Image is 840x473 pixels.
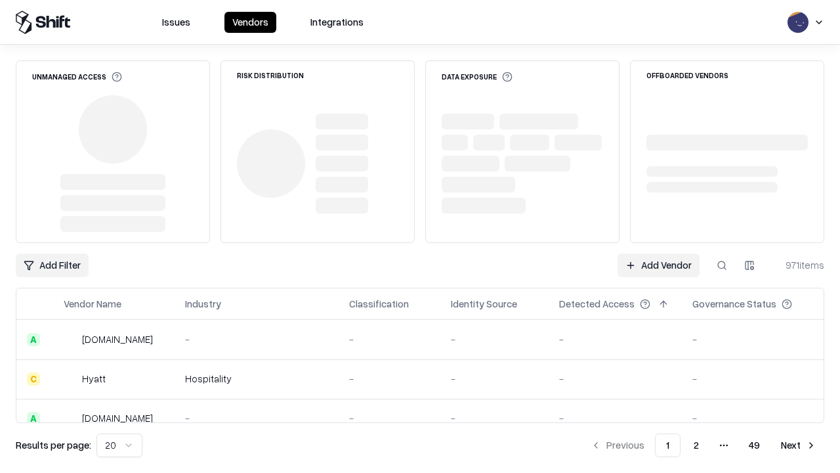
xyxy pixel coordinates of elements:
div: - [349,372,430,386]
img: intrado.com [64,333,77,346]
div: [DOMAIN_NAME] [82,411,153,425]
div: - [559,332,671,346]
div: [DOMAIN_NAME] [82,332,153,346]
div: - [692,332,813,346]
button: 1 [655,434,681,457]
div: Offboarded Vendors [646,72,728,79]
div: - [692,372,813,386]
div: - [692,411,813,425]
nav: pagination [583,434,824,457]
div: Vendor Name [64,297,121,311]
div: A [27,412,40,425]
div: - [185,411,328,425]
div: - [451,372,538,386]
button: 2 [683,434,709,457]
button: Next [773,434,824,457]
a: Add Vendor [618,254,700,277]
div: Detected Access [559,297,635,311]
div: - [451,411,538,425]
button: Vendors [224,12,276,33]
div: Data Exposure [442,72,513,82]
div: - [349,332,430,346]
button: Add Filter [16,254,89,277]
div: 971 items [772,258,824,272]
div: A [27,333,40,346]
p: Results per page: [16,438,91,452]
button: Integrations [303,12,371,33]
div: Classification [349,297,409,311]
button: Issues [154,12,198,33]
div: - [559,411,671,425]
div: - [451,332,538,346]
div: - [349,411,430,425]
div: - [559,372,671,386]
div: C [27,372,40,386]
img: primesec.co.il [64,412,77,425]
div: Industry [185,297,221,311]
button: 49 [738,434,770,457]
img: Hyatt [64,372,77,386]
div: Risk Distribution [237,72,304,79]
div: Unmanaged Access [32,72,122,82]
div: Identity Source [451,297,517,311]
div: Governance Status [692,297,776,311]
div: Hyatt [82,372,106,386]
div: Hospitality [185,372,328,386]
div: - [185,332,328,346]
